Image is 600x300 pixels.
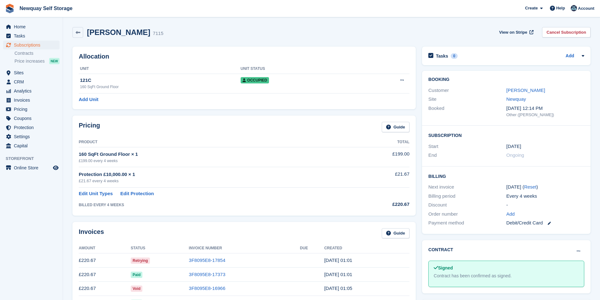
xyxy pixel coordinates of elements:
span: Capital [14,141,52,150]
div: 160 SqFt Ground Floor [80,84,241,90]
div: 0 [451,53,458,59]
a: [PERSON_NAME] [506,88,545,93]
a: menu [3,132,60,141]
span: Occupied [241,77,269,83]
div: Other ([PERSON_NAME]) [506,112,584,118]
a: Add [566,53,574,60]
div: [DATE] 12:14 PM [506,105,584,112]
span: Create [525,5,538,11]
a: menu [3,123,60,132]
a: Newquay Self Storage [17,3,75,14]
th: Due [300,243,324,253]
td: £220.67 [79,253,131,268]
a: Reset [524,184,536,190]
th: Created [324,243,409,253]
a: menu [3,96,60,105]
div: BILLED EVERY 4 WEEKS [79,202,348,208]
span: Coupons [14,114,52,123]
a: Preview store [52,164,60,172]
h2: Invoices [79,228,104,239]
div: NEW [49,58,60,64]
span: Storefront [6,156,63,162]
div: Next invoice [428,184,506,191]
span: Online Store [14,163,52,172]
div: 121C [80,77,241,84]
th: Unit [79,64,241,74]
div: £220.67 [348,201,409,208]
time: 2022-08-01 00:00:00 UTC [506,143,521,150]
a: menu [3,141,60,150]
div: Billing period [428,193,506,200]
a: Contracts [14,50,60,56]
a: menu [3,41,60,49]
a: menu [3,87,60,95]
a: 3F8095E8-16966 [189,286,226,291]
h2: Subscription [428,132,584,138]
h2: Pricing [79,122,100,132]
div: Signed [434,265,579,271]
th: Product [79,137,348,147]
a: menu [3,114,60,123]
span: Tasks [14,31,52,40]
a: Edit Protection [120,190,154,197]
time: 2025-08-25 00:01:50 UTC [324,258,352,263]
a: 3F8095E8-17854 [189,258,226,263]
span: Help [556,5,565,11]
a: menu [3,163,60,172]
a: Add Unit [79,96,98,103]
h2: Billing [428,173,584,179]
div: End [428,152,506,159]
span: Void [131,286,142,292]
div: Order number [428,211,506,218]
a: menu [3,68,60,77]
td: £199.00 [348,147,409,167]
h2: Allocation [79,53,409,60]
a: menu [3,77,60,86]
td: £220.67 [79,268,131,282]
div: Customer [428,87,506,94]
h2: [PERSON_NAME] [87,28,150,37]
a: menu [3,22,60,31]
div: Booked [428,105,506,118]
a: Add [506,211,515,218]
a: Guide [382,122,409,132]
div: Contract has been confirmed as signed. [434,273,579,279]
span: View on Stripe [499,29,527,36]
h2: Tasks [436,53,448,59]
div: Debit/Credit Card [506,219,584,227]
th: Amount [79,243,131,253]
div: - [506,201,584,209]
a: Price increases NEW [14,58,60,65]
div: Payment method [428,219,506,227]
div: Start [428,143,506,150]
a: Edit Unit Types [79,190,113,197]
div: [DATE] ( ) [506,184,584,191]
img: Colette Pearce [571,5,577,11]
span: Sites [14,68,52,77]
time: 2025-07-28 00:01:29 UTC [324,272,352,277]
th: Status [131,243,189,253]
div: Site [428,96,506,103]
span: Invoices [14,96,52,105]
div: Discount [428,201,506,209]
img: stora-icon-8386f47178a22dfd0bd8f6a31ec36ba5ce8667c1dd55bd0f319d3a0aa187defe.svg [5,4,14,13]
h2: Booking [428,77,584,82]
span: CRM [14,77,52,86]
span: Home [14,22,52,31]
span: Analytics [14,87,52,95]
div: £199.00 every 4 weeks [79,158,348,164]
span: Settings [14,132,52,141]
a: 3F8095E8-17373 [189,272,226,277]
a: menu [3,105,60,114]
div: Every 4 weeks [506,193,584,200]
span: Protection [14,123,52,132]
th: Unit Status [241,64,356,74]
a: menu [3,31,60,40]
div: £21.67 every 4 weeks [79,178,348,184]
time: 2025-06-30 00:05:03 UTC [324,286,352,291]
span: Account [578,5,594,12]
span: Pricing [14,105,52,114]
a: Cancel Subscription [542,27,591,37]
a: View on Stripe [497,27,535,37]
td: £21.67 [348,167,409,188]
